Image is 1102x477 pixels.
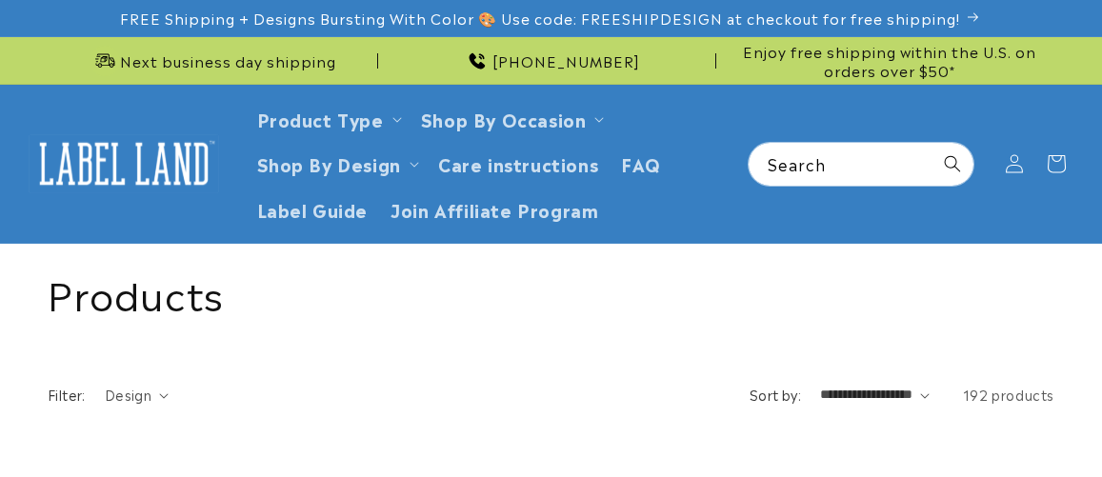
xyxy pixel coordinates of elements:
span: Care instructions [438,152,598,174]
img: Label Land [29,134,219,193]
span: FAQ [621,152,661,174]
span: [PHONE_NUMBER] [492,51,640,70]
label: Sort by: [750,385,801,404]
a: Shop By Design [257,150,401,176]
summary: Design (0 selected) [105,385,169,405]
a: Join Affiliate Program [379,187,610,231]
summary: Product Type [246,96,410,141]
div: Announcement [386,37,716,84]
a: Label Guide [246,187,380,231]
span: Design [105,385,151,404]
span: Shop By Occasion [421,108,587,129]
button: Search [932,143,973,185]
a: FAQ [610,141,672,186]
div: Announcement [48,37,378,84]
h2: Filter: [48,385,86,405]
span: Join Affiliate Program [391,198,598,220]
div: Announcement [724,37,1054,84]
span: 192 products [963,385,1054,404]
a: Product Type [257,106,384,131]
a: Label Land [22,127,227,200]
iframe: Gorgias Floating Chat [702,388,1083,458]
h1: Products [48,268,1054,317]
a: Care instructions [427,141,610,186]
summary: Shop By Design [246,141,427,186]
span: Enjoy free shipping within the U.S. on orders over $50* [724,42,1054,79]
span: Next business day shipping [120,51,336,70]
span: FREE Shipping + Designs Bursting With Color 🎨 Use code: FREESHIPDESIGN at checkout for free shipp... [120,9,960,28]
summary: Shop By Occasion [410,96,612,141]
span: Label Guide [257,198,369,220]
